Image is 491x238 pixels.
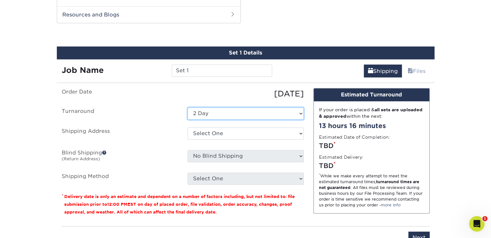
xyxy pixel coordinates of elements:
div: [DATE] [183,88,309,100]
input: Enter a job name [172,64,272,77]
small: Delivery date is only an estimate and dependent on a number of factors including, but not limited... [64,194,295,214]
label: Shipping Address [57,127,183,142]
div: Set 1 Details [57,46,435,59]
label: Turnaround [57,107,183,120]
h2: Resources and Blogs [57,6,240,23]
label: Estimated Delivery: [319,154,363,160]
div: Estimated Turnaround [314,88,429,101]
iframe: Intercom live chat [469,216,485,232]
span: 1 [482,216,487,221]
a: Shipping [364,64,402,77]
label: Estimated Date of Completion: [319,134,390,140]
label: Blind Shipping [57,150,183,165]
a: more info [381,203,401,207]
a: Files [404,64,430,77]
span: shipping [368,68,373,74]
div: TBD [319,161,424,171]
div: TBD [319,141,424,151]
div: If your order is placed & within the next: [319,106,424,120]
span: files [408,68,413,74]
label: Order Date [57,88,183,100]
span: 12:00 PM [107,202,128,207]
div: While we make every attempt to meet the estimated turnaround times; . All files must be reviewed ... [319,173,424,208]
strong: Job Name [62,65,104,75]
div: 13 hours 16 minutes [319,121,424,131]
strong: turnaround times are not guaranteed [319,179,419,190]
label: Shipping Method [57,173,183,185]
iframe: Google Customer Reviews [2,218,55,236]
small: (Return Address) [62,156,100,161]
